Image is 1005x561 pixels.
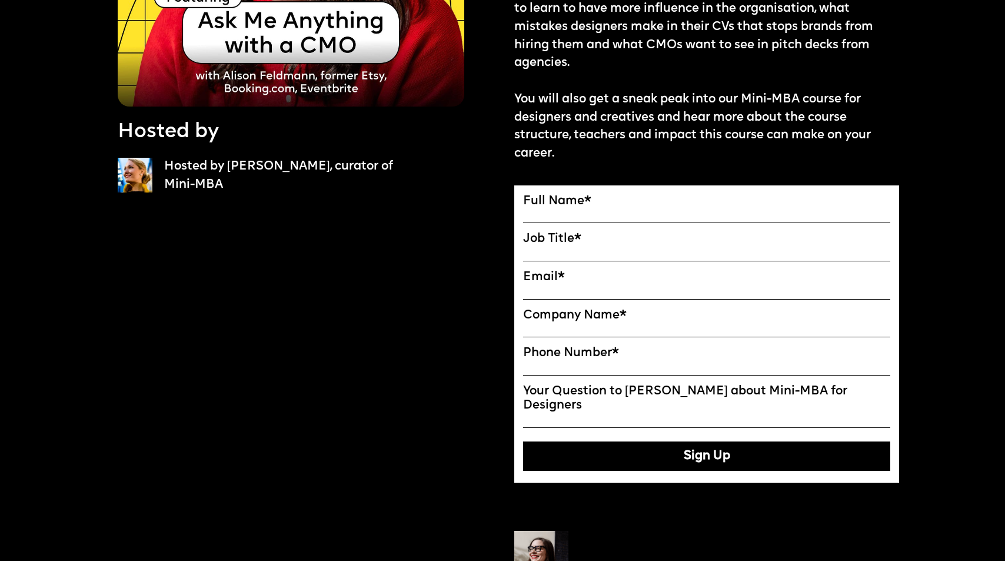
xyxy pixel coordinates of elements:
[164,158,401,194] p: Hosted by [PERSON_NAME], curator of Mini-MBA
[523,232,890,247] label: Job Title
[523,346,890,361] label: Phone Number
[523,194,890,209] label: Full Name
[523,384,890,413] label: Your Question to [PERSON_NAME] about Mini-MBA for Designers
[523,270,890,285] label: Email
[523,442,890,471] button: Sign Up
[523,308,890,323] label: Company Name
[118,118,219,147] p: Hosted by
